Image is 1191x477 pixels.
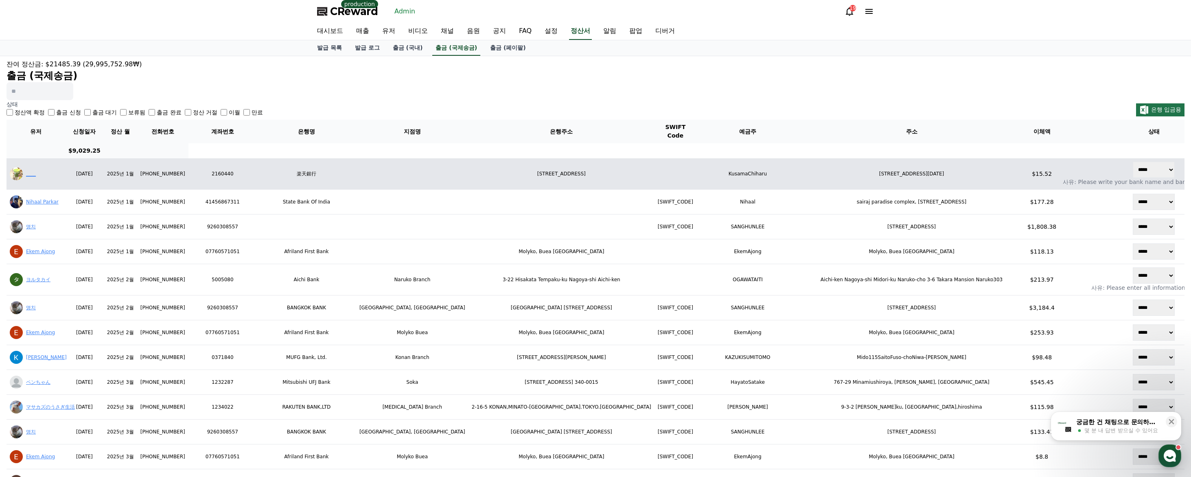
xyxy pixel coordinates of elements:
td: [GEOGRAPHIC_DATA], [GEOGRAPHIC_DATA] [356,295,469,320]
a: Admin [391,5,418,18]
td: 楽天銀行 [257,158,356,190]
a: CReward [317,5,378,18]
td: [SWIFT_CODE] [655,395,696,420]
td: Molyko Buea [356,320,469,345]
a: 발급 목록 [311,40,348,56]
td: 2025년 2월 [104,345,137,370]
td: [STREET_ADDRESS] [469,158,655,190]
td: Afriland First Bank [257,239,356,264]
a: 발급 로그 [348,40,386,56]
td: 3-22 Hisakata Tempaku-ku Nagoya-shi Aichi-ken [469,264,655,295]
label: 만료 [252,108,263,116]
td: [MEDICAL_DATA] Branch [356,395,469,420]
td: KAZUKISUMITOMO [696,345,799,370]
img: ACg8ocKdnCZ2IOwzEA16KAbNbXkMGHwpCI2080qmbj66knNWQ5nPe3c=s96-c [10,220,23,233]
td: 9-3-2 [PERSON_NAME]ku, [GEOGRAPHIC_DATA],hiroshima [799,395,1024,420]
td: [STREET_ADDRESS] [799,420,1024,444]
td: 2025년 2월 [104,295,137,320]
td: 2025년 3월 [104,444,137,469]
td: MUFG Bank, Ltd. [257,345,356,370]
a: 음원 [460,23,486,40]
td: [STREET_ADDRESS][PERSON_NAME] [469,345,655,370]
img: profile_blank.webp [10,376,23,389]
td: [DATE] [65,320,104,345]
img: ACg8ocK3JEjnH_T8Z6nMglmQ2sikzYh4rb3vSN4UMuyEDo16JslZILo0=s96-c [10,195,23,208]
a: 명치 [26,224,36,230]
td: [SWIFT_CODE] [655,295,696,320]
td: [STREET_ADDRESS][DATE] [799,158,1024,190]
td: 767-29 Minamiushiroya, [PERSON_NAME], [GEOGRAPHIC_DATA] [799,370,1024,395]
td: 2025년 2월 [104,264,137,295]
td: 9260308557 [188,420,257,444]
div: 19 [849,5,856,11]
td: KusamaChiharu [696,158,799,190]
td: [GEOGRAPHIC_DATA] [STREET_ADDRESS] [469,420,655,444]
td: 2025년 3월 [104,420,137,444]
a: 대시보드 [311,23,350,40]
td: sairaj paradise complex, [STREET_ADDRESS] [799,190,1024,214]
td: 07760571051 [188,239,257,264]
th: 지점명 [356,120,469,143]
td: Molyko, Buea [GEOGRAPHIC_DATA] [799,444,1024,469]
th: 계좌번호 [188,120,257,143]
p: $9,029.25 [68,147,101,155]
td: 9260308557 [188,295,257,320]
td: 2025년 1월 [104,158,137,190]
td: [SWIFT_CODE] [655,214,696,239]
th: 은행주소 [469,120,655,143]
p: $98.48 [1027,353,1056,361]
td: Naruko Branch [356,264,469,295]
a: Ekem Ajong [26,454,55,459]
td: [PHONE_NUMBER] [137,345,188,370]
p: 상태 [7,100,263,108]
p: $133.41 [1027,428,1056,436]
td: Konan Branch [356,345,469,370]
label: 출금 신청 [56,108,81,116]
a: 19 [845,7,854,16]
td: State Bank Of India [257,190,356,214]
a: 비디오 [402,23,434,40]
td: Afriland First Bank [257,444,356,469]
td: [DATE] [65,444,104,469]
a: 유저 [376,23,402,40]
td: EkemAjong [696,320,799,345]
td: [DATE] [65,239,104,264]
td: [PHONE_NUMBER] [137,264,188,295]
th: 예금주 [696,120,799,143]
a: 정산서 [569,23,592,40]
td: OGAWATAITI [696,264,799,295]
td: [SWIFT_CODE] [655,320,696,345]
label: 출금 완료 [157,108,181,116]
td: [PHONE_NUMBER] [137,190,188,214]
th: 유저 [7,120,65,143]
span: $21485.39 (29,995,752.98₩) [46,60,142,68]
button: 은행 입금용 [1136,103,1184,116]
a: 설정 [105,258,156,278]
a: 출금 (국제송금) [432,40,480,56]
td: Afriland First Bank [257,320,356,345]
td: Mitsubishi UFJ Bank [257,370,356,395]
td: Molyko, Buea [GEOGRAPHIC_DATA] [799,320,1024,345]
a: Ekem Ajong [26,330,55,335]
td: Molyko, Buea [GEOGRAPHIC_DATA] [799,239,1024,264]
td: [DATE] [65,214,104,239]
a: マサカズのうさぎ生活 [26,404,75,410]
td: [DATE] [65,420,104,444]
td: [DATE] [65,345,104,370]
td: [PHONE_NUMBER] [137,395,188,420]
p: $8.8 [1027,453,1056,461]
th: 전화번호 [137,120,188,143]
td: [PHONE_NUMBER] [137,214,188,239]
a: Nihaal Parkar [26,199,59,205]
span: 홈 [26,270,31,277]
a: 명치 [26,305,36,311]
a: 매출 [350,23,376,40]
p: $115.98 [1027,403,1056,411]
span: CReward [330,5,378,18]
img: ACg8ocKdnCZ2IOwzEA16KAbNbXkMGHwpCI2080qmbj66knNWQ5nPe3c=s96-c [10,425,23,438]
span: 은행 입금용 [1151,106,1181,113]
img: ACg8ocLKPf3pWq5SFHquaNiz6_2PMBeZMUKVNOL2P7Tr4VaGYdjD2g=s96-c [10,351,23,364]
th: 은행명 [257,120,356,143]
h2: 출금 (국제송금) [7,69,1184,82]
td: 5005080 [188,264,257,295]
